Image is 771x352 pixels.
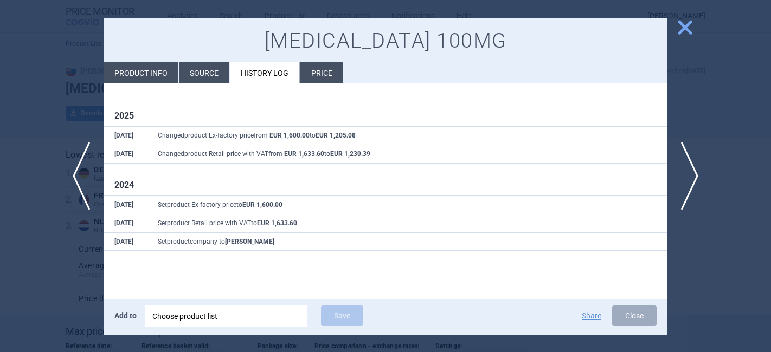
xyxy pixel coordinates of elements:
[612,305,657,326] button: Close
[104,145,147,164] th: [DATE]
[114,29,657,54] h1: [MEDICAL_DATA] 100MG
[230,62,300,83] li: History log
[114,110,657,121] h1: 2025
[104,232,147,251] th: [DATE]
[316,132,356,139] strong: EUR 1,205.08
[257,219,297,227] strong: EUR 1,633.60
[269,132,310,139] strong: EUR 1,600.00
[321,305,363,326] button: Save
[158,132,356,139] span: Changed product Ex-factory price from to
[330,150,370,158] strong: EUR 1,230.39
[225,238,274,245] strong: [PERSON_NAME]
[300,62,343,83] li: Price
[145,305,307,327] div: Choose product list
[158,150,370,158] span: Changed product Retail price with VAT from to
[152,305,300,327] div: Choose product list
[104,127,147,145] th: [DATE]
[114,305,137,326] p: Add to
[284,150,324,158] strong: EUR 1,633.60
[582,312,601,320] button: Share
[158,219,297,227] span: Set product Retail price with VAT to
[104,62,178,83] li: Product info
[104,196,147,214] th: [DATE]
[158,201,282,208] span: Set product Ex-factory price to
[179,62,229,83] li: Source
[242,201,282,208] strong: EUR 1,600.00
[114,180,657,190] h1: 2024
[158,238,274,245] span: Set product company to
[104,214,147,232] th: [DATE]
